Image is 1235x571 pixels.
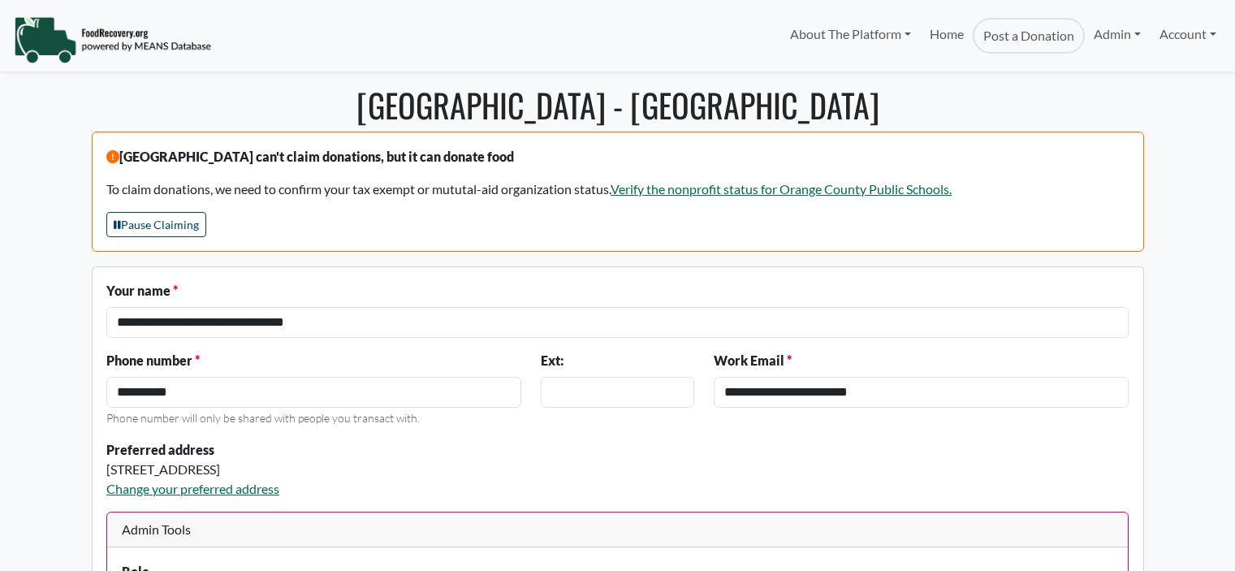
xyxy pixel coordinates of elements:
a: Home [920,18,972,54]
img: NavigationLogo_FoodRecovery-91c16205cd0af1ed486a0f1a7774a6544ea792ac00100771e7dd3ec7c0e58e41.png [14,15,211,64]
label: Work Email [714,351,792,370]
label: Your name [106,281,178,301]
a: Account [1151,18,1225,50]
label: Ext: [541,351,564,370]
a: Admin [1085,18,1150,50]
a: About The Platform [781,18,920,50]
button: Pause Claiming [106,212,206,237]
p: To claim donations, we need to confirm your tax exempt or mututal-aid organization status. [106,180,1129,199]
a: Change your preferred address [106,481,279,496]
a: Verify the nonprofit status for Orange County Public Schools. [611,181,952,197]
div: [STREET_ADDRESS] [106,460,694,479]
h1: [GEOGRAPHIC_DATA] - [GEOGRAPHIC_DATA] [92,85,1144,124]
div: Admin Tools [107,513,1128,547]
small: Phone number will only be shared with people you transact with. [106,411,420,425]
strong: Preferred address [106,442,214,457]
a: Post a Donation [973,18,1085,54]
label: Phone number [106,351,200,370]
p: [GEOGRAPHIC_DATA] can't claim donations, but it can donate food [106,147,1129,167]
